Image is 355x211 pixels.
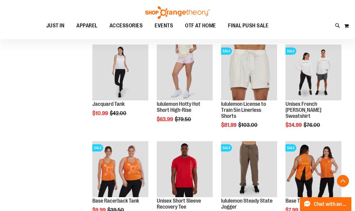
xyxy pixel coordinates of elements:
span: $34.99 [286,122,303,128]
span: EVENTS [155,19,173,32]
img: Product image for Unisex Short Sleeve Recovery Tee [157,141,213,197]
a: Unisex French Terry Crewneck Sweatshirt primary imageSALE [286,44,341,101]
a: lululemon Hotty Hot Short High-Rise [157,101,200,113]
img: Product image for Base Tie Back Tank [286,141,341,197]
span: ACCESSORIES [110,19,143,32]
span: SALE [286,47,296,55]
a: OTF AT HOME [179,19,222,33]
span: $63.99 [157,116,174,122]
a: lululemon Steady State Jogger [221,198,273,210]
span: SALE [286,144,296,151]
div: product [154,41,216,137]
span: FINAL PUSH SALE [228,19,269,32]
a: lululemon Steady State JoggerSALE [221,141,277,198]
div: product [89,41,151,131]
a: APPAREL [70,19,103,33]
span: JUST IN [46,19,65,32]
span: $42.00 [110,110,127,116]
a: EVENTS [149,19,179,33]
a: ACCESSORIES [103,19,149,33]
a: Front view of Jacquard Tank [92,44,148,101]
a: Jacquard Tank [92,101,125,107]
button: Chat with an Expert [300,197,352,211]
span: SALE [221,144,232,151]
span: $103.00 [238,122,258,128]
span: $79.50 [175,116,192,122]
a: Product image for Unisex Short Sleeve Recovery Tee [157,141,213,198]
img: lululemon Steady State Jogger [221,141,277,197]
span: APPAREL [76,19,97,32]
img: Shop Orangetheory [144,6,211,19]
span: SALE [221,47,232,55]
a: Unisex French [PERSON_NAME] Sweatshirt [286,101,321,119]
a: Base Tie Back Tank [286,198,327,204]
a: Product image for Base Tie Back TankSALE [286,141,341,198]
span: Chat with an Expert [314,201,348,207]
a: Unisex Short Sleeve Recovery Tee [157,198,201,210]
span: $10.99 [92,110,109,116]
img: Unisex French Terry Crewneck Sweatshirt primary image [286,44,341,100]
a: lululemon License to Train 5in Linerless ShortsSALE [221,44,277,101]
img: Product image for Base Racerback Tank [92,141,148,197]
div: product [282,41,344,143]
span: OTF AT HOME [185,19,216,32]
span: SALE [92,144,103,151]
a: lululemon Hotty Hot Short High-Rise [157,44,213,101]
span: $76.00 [304,122,321,128]
img: lululemon License to Train 5in Linerless Shorts [221,44,277,100]
img: Front view of Jacquard Tank [92,44,148,100]
div: product [218,41,280,143]
a: FINAL PUSH SALE [222,19,275,32]
a: JUST IN [40,19,71,33]
span: $81.99 [221,122,237,128]
img: lululemon Hotty Hot Short High-Rise [157,44,213,100]
a: Product image for Base Racerback TankSALE [92,141,148,198]
a: lululemon License to Train 5in Linerless Shorts [221,101,266,119]
a: Base Racerback Tank [92,198,139,204]
button: Back To Top [337,175,349,187]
